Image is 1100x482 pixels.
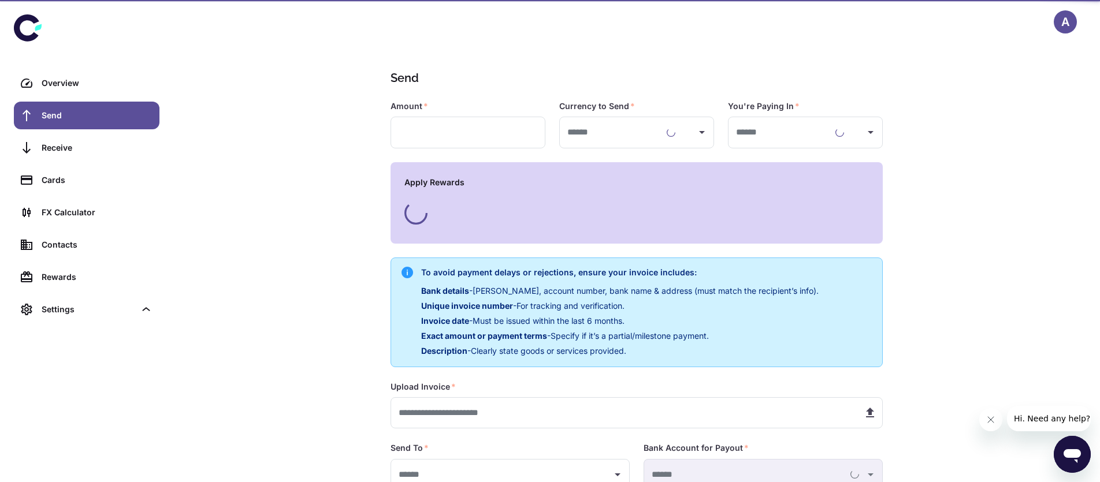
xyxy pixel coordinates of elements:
[391,381,456,393] label: Upload Invoice
[421,346,467,356] span: Description
[391,442,429,454] label: Send To
[421,266,819,279] h6: To avoid payment delays or rejections, ensure your invoice includes:
[694,124,710,140] button: Open
[14,199,159,226] a: FX Calculator
[42,77,153,89] div: Overview
[14,166,159,194] a: Cards
[421,285,819,297] p: - [PERSON_NAME], account number, bank name & address (must match the recipient’s info).
[979,408,1002,431] iframe: Close message
[1054,436,1091,473] iframe: Button to launch messaging window
[421,300,819,312] p: - For tracking and verification.
[421,345,819,357] p: - Clearly state goods or services provided.
[391,69,878,87] h1: Send
[42,238,153,251] div: Contacts
[421,316,469,326] span: Invoice date
[42,303,135,316] div: Settings
[14,231,159,259] a: Contacts
[421,301,513,311] span: Unique invoice number
[14,296,159,323] div: Settings
[14,102,159,129] a: Send
[421,330,819,342] p: - Specify if it’s a partial/milestone payment.
[404,176,869,189] h6: Apply Rewards
[42,141,153,154] div: Receive
[863,124,879,140] button: Open
[14,134,159,162] a: Receive
[42,271,153,283] div: Rewards
[421,286,469,296] span: Bank details
[42,109,153,122] div: Send
[391,100,428,112] label: Amount
[644,442,749,454] label: Bank Account for Payout
[1054,10,1077,33] button: A
[1007,406,1091,431] iframe: Message from company
[42,174,153,186] div: Cards
[559,100,635,112] label: Currency to Send
[421,331,547,341] span: Exact amount or payment terms
[14,69,159,97] a: Overview
[421,315,819,327] p: - Must be issued within the last 6 months.
[14,263,159,291] a: Rewards
[728,100,800,112] label: You're Paying In
[42,206,153,219] div: FX Calculator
